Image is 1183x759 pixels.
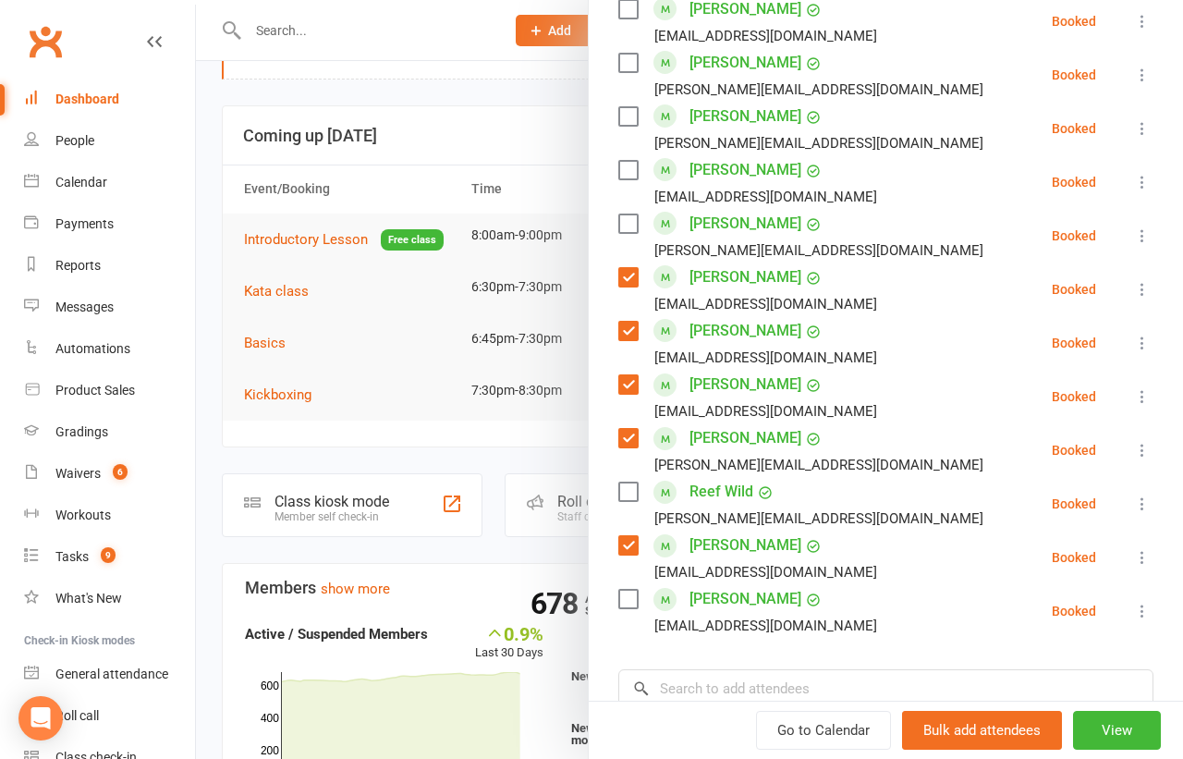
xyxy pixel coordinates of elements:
button: Bulk add attendees [902,711,1062,750]
div: Product Sales [55,383,135,398]
div: [EMAIL_ADDRESS][DOMAIN_NAME] [654,614,877,638]
a: Workouts [24,495,195,536]
a: [PERSON_NAME] [689,316,801,346]
div: Dashboard [55,92,119,106]
div: [EMAIL_ADDRESS][DOMAIN_NAME] [654,399,877,423]
a: Automations [24,328,195,370]
a: Roll call [24,695,195,737]
span: 6 [113,464,128,480]
a: Waivers 6 [24,453,195,495]
a: People [24,120,195,162]
div: Booked [1052,551,1096,564]
div: People [55,133,94,148]
div: [EMAIL_ADDRESS][DOMAIN_NAME] [654,24,877,48]
button: View [1073,711,1161,750]
a: [PERSON_NAME] [689,48,801,78]
input: Search to add attendees [618,669,1153,708]
a: Product Sales [24,370,195,411]
div: [EMAIL_ADDRESS][DOMAIN_NAME] [654,346,877,370]
div: Tasks [55,549,89,564]
div: Calendar [55,175,107,190]
a: [PERSON_NAME] [689,209,801,239]
a: Gradings [24,411,195,453]
div: [EMAIL_ADDRESS][DOMAIN_NAME] [654,185,877,209]
a: General attendance kiosk mode [24,654,195,695]
div: Messages [55,300,114,314]
a: [PERSON_NAME] [689,423,801,453]
div: What's New [55,591,122,606]
div: General attendance [55,667,168,681]
a: Tasks 9 [24,536,195,578]
div: Workouts [55,508,111,522]
a: [PERSON_NAME] [689,584,801,614]
a: [PERSON_NAME] [689,263,801,292]
a: What's New [24,578,195,619]
div: Booked [1052,15,1096,28]
div: [EMAIL_ADDRESS][DOMAIN_NAME] [654,292,877,316]
div: Automations [55,341,130,356]
a: Clubworx [22,18,68,65]
div: [PERSON_NAME][EMAIL_ADDRESS][DOMAIN_NAME] [654,507,983,531]
div: Booked [1052,122,1096,135]
a: Calendar [24,162,195,203]
div: Gradings [55,424,108,439]
div: Open Intercom Messenger [18,696,63,741]
a: [PERSON_NAME] [689,531,801,560]
div: Booked [1052,337,1096,349]
a: [PERSON_NAME] [689,102,801,131]
div: Waivers [55,466,101,481]
div: Booked [1052,444,1096,457]
span: 9 [101,547,116,563]
div: Booked [1052,176,1096,189]
div: [EMAIL_ADDRESS][DOMAIN_NAME] [654,560,877,584]
div: Payments [55,216,114,231]
div: Reports [55,258,101,273]
a: Payments [24,203,195,245]
div: [PERSON_NAME][EMAIL_ADDRESS][DOMAIN_NAME] [654,78,983,102]
a: Messages [24,287,195,328]
a: [PERSON_NAME] [689,370,801,399]
a: [PERSON_NAME] [689,155,801,185]
a: Reports [24,245,195,287]
div: Booked [1052,497,1096,510]
a: Go to Calendar [756,711,891,750]
div: Roll call [55,708,99,723]
div: [PERSON_NAME][EMAIL_ADDRESS][DOMAIN_NAME] [654,239,983,263]
div: Booked [1052,229,1096,242]
a: Dashboard [24,79,195,120]
div: Booked [1052,68,1096,81]
a: Reef Wild [689,477,753,507]
div: Booked [1052,605,1096,618]
div: [PERSON_NAME][EMAIL_ADDRESS][DOMAIN_NAME] [654,453,983,477]
div: Booked [1052,283,1096,296]
div: [PERSON_NAME][EMAIL_ADDRESS][DOMAIN_NAME] [654,131,983,155]
div: Booked [1052,390,1096,403]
